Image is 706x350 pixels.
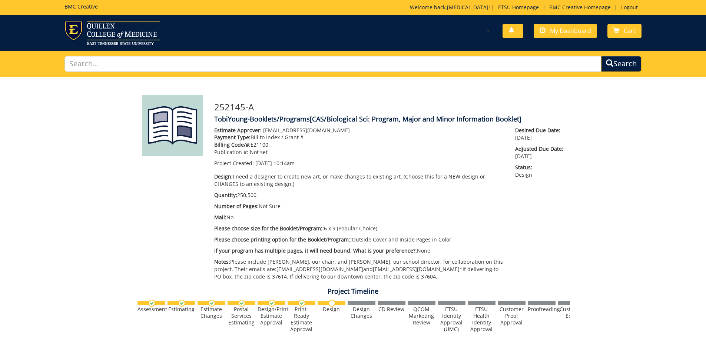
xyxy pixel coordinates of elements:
[214,127,504,134] p: [EMAIL_ADDRESS][DOMAIN_NAME]
[214,102,564,112] h3: 252145-A
[214,247,417,254] span: If your program has multiple pages, it will need bound. What is your preference?:
[558,306,586,319] div: Customer Edits
[515,145,564,153] span: Adjusted Due Date:
[214,160,254,167] span: Project Created:
[550,27,591,35] span: My Dashboard
[214,225,504,232] p: 6 x 9 (Popular Choice)
[515,127,564,134] span: Desired Due Date:
[268,300,275,307] img: checkmark
[624,27,636,35] span: Cart
[214,149,248,156] span: Publication #:
[136,288,570,295] h4: Project Timeline
[298,300,305,307] img: checkmark
[528,306,556,313] div: Proofreading
[447,4,488,11] a: [MEDICAL_DATA]
[288,306,315,333] div: Print-Ready Estimate Approval
[214,134,251,141] span: Payment Type:
[494,4,543,11] a: ETSU Homepage
[250,149,268,156] span: Not set
[168,306,195,313] div: Estimating
[255,160,295,167] span: [DATE] 10:14am
[228,306,255,326] div: Postal Services Estimating
[214,173,233,180] span: Design:
[214,236,352,243] span: Please choose printing option for the Booklet/Program::
[348,306,375,319] div: Design Changes
[64,4,98,9] h5: BMC Creative
[214,141,504,149] p: E21100
[214,236,504,243] p: Outside Cover and Inside Pages in Color
[214,258,504,280] p: Please include [PERSON_NAME], our chair, and [PERSON_NAME], our school director, for collaboratio...
[410,4,642,11] p: Welcome back, ! | | |
[214,191,504,199] p: 250,500
[214,116,564,123] h4: TobiYoung-Booklets/Programs
[148,300,155,307] img: checkmark
[515,164,564,171] span: Status:
[515,145,564,160] p: [DATE]
[617,4,642,11] a: Logout
[546,4,614,11] a: BMC Creative Homepage
[408,306,435,326] div: QCOM Marketing Review
[214,127,262,134] span: Estimate Approver:
[607,24,642,38] a: Cart
[214,247,504,254] p: None
[208,300,215,307] img: checkmark
[438,306,465,333] div: ETSU Identity Approval (UMC)
[214,225,324,232] span: Please choose size for the Booklet/Program::
[214,258,230,265] span: Notes:
[515,127,564,141] p: [DATE]
[238,300,245,307] img: checkmark
[64,21,160,45] img: ETSU logo
[214,203,504,210] p: Not Sure
[318,306,345,313] div: Design
[310,114,521,123] span: [CAS/Biological Sci: Program, Major and Minor Information Booklet]
[468,306,495,333] div: ETSU Health Identity Approval
[64,56,602,72] input: Search...
[534,24,597,38] a: My Dashboard
[142,95,203,156] img: Product featured image
[214,214,504,221] p: No
[137,306,165,313] div: Assessment
[198,306,225,319] div: Estimate Changes
[515,164,564,179] p: Design
[328,300,335,307] img: no
[378,306,405,313] div: CD Review
[214,203,259,210] span: Number of Pages:
[214,173,504,188] p: I need a designer to create new art, or make changes to existing art. (Choose this for a NEW desi...
[214,141,251,148] span: Billing Code/#:
[214,134,504,141] p: Bill to Index / Grant #
[214,214,226,221] span: Mail:
[601,56,642,72] button: Search
[498,306,526,326] div: Customer Proof Approval
[178,300,185,307] img: checkmark
[258,306,285,326] div: Design/Print Estimate Approval
[214,191,237,199] span: Quantity:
